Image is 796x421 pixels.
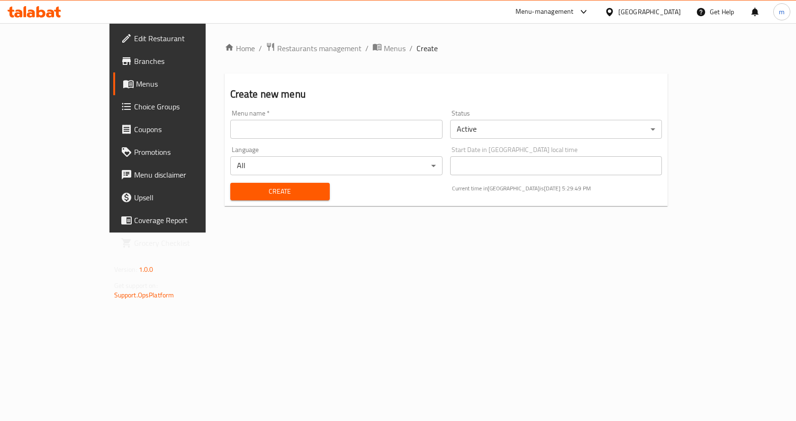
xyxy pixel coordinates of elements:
[114,279,158,292] span: Get support on:
[134,215,235,226] span: Coverage Report
[134,33,235,44] span: Edit Restaurant
[384,43,406,54] span: Menus
[113,186,243,209] a: Upsell
[134,55,235,67] span: Branches
[618,7,681,17] div: [GEOGRAPHIC_DATA]
[134,101,235,112] span: Choice Groups
[114,289,174,301] a: Support.OpsPlatform
[409,43,413,54] li: /
[259,43,262,54] li: /
[372,42,406,54] a: Menus
[238,186,322,197] span: Create
[134,146,235,158] span: Promotions
[113,50,243,72] a: Branches
[416,43,438,54] span: Create
[134,192,235,203] span: Upsell
[225,42,668,54] nav: breadcrumb
[516,6,574,18] div: Menu-management
[134,124,235,135] span: Coupons
[277,43,362,54] span: Restaurants management
[113,118,243,141] a: Coupons
[113,141,243,163] a: Promotions
[365,43,369,54] li: /
[113,163,243,186] a: Menu disclaimer
[134,237,235,249] span: Grocery Checklist
[452,184,662,193] p: Current time in [GEOGRAPHIC_DATA] is [DATE] 5:29:49 PM
[113,72,243,95] a: Menus
[139,263,154,276] span: 1.0.0
[230,156,443,175] div: All
[230,183,330,200] button: Create
[230,120,443,139] input: Please enter Menu name
[113,232,243,254] a: Grocery Checklist
[113,95,243,118] a: Choice Groups
[136,78,235,90] span: Menus
[779,7,785,17] span: m
[266,42,362,54] a: Restaurants management
[134,169,235,180] span: Menu disclaimer
[230,87,662,101] h2: Create new menu
[113,27,243,50] a: Edit Restaurant
[450,120,662,139] div: Active
[113,209,243,232] a: Coverage Report
[114,263,137,276] span: Version:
